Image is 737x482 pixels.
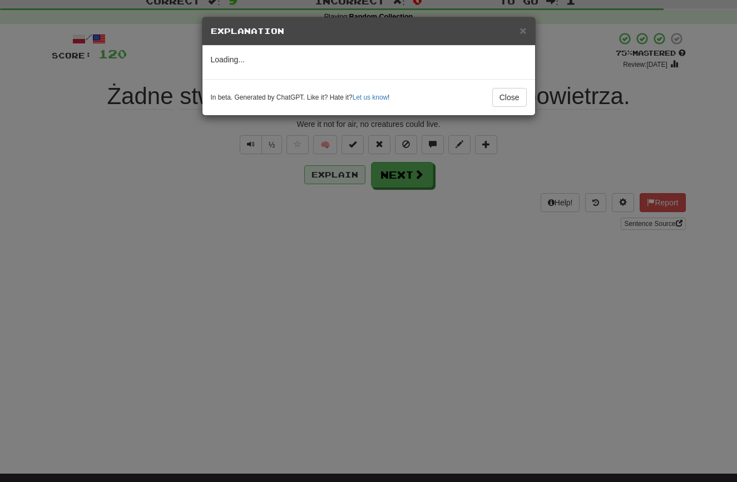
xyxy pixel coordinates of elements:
[520,24,526,36] button: Close
[211,26,527,37] h5: Explanation
[353,94,388,101] a: Let us know
[211,93,390,102] small: In beta. Generated by ChatGPT. Like it? Hate it? !
[211,54,527,65] p: Loading...
[520,24,526,37] span: ×
[492,88,527,107] button: Close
